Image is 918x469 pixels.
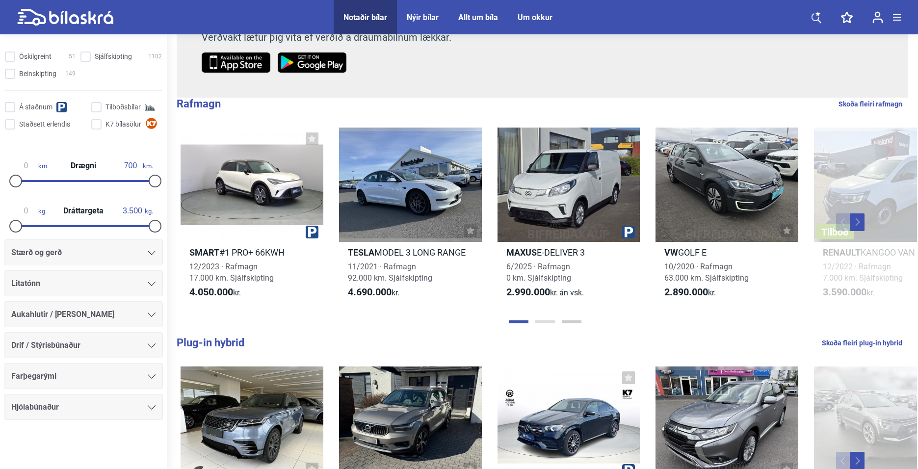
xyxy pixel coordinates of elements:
span: kg. [14,207,47,215]
b: 2.990.000 [506,286,550,298]
a: TeslaMODEL 3 LONG RANGE11/2021 · Rafmagn92.000 km. Sjálfskipting4.690.000kr. [339,128,482,307]
span: kr. [348,287,399,298]
span: 10/2020 · Rafmagn 63.000 km. Sjálfskipting [664,262,749,283]
span: Tilboð [821,227,849,237]
span: Á staðnum [19,102,52,112]
span: 1102 [148,52,162,62]
b: Maxus [506,247,537,258]
span: Stærð og gerð [11,246,62,260]
b: 4.690.000 [348,286,392,298]
span: Beinskipting [19,69,56,79]
b: Renault [823,247,861,258]
span: km. [14,161,49,170]
a: Allt um bíla [458,13,498,22]
button: Page 1 [509,320,528,323]
b: 2.890.000 [664,286,708,298]
span: 11/2021 · Rafmagn 92.000 km. Sjálfskipting [348,262,432,283]
h2: #1 PRO+ 66KWH [181,247,323,258]
b: Plug-in hybrid [177,337,244,349]
b: Smart [189,247,219,258]
span: kr. [664,287,716,298]
span: Farþegarými [11,369,56,383]
span: Staðsett erlendis [19,119,70,130]
a: Skoða fleiri rafmagn [839,98,902,110]
span: kr. [506,287,584,298]
span: km. [118,161,153,170]
p: Verðvakt lætur þig vita ef verðið á draumabílnum lækkar. [202,31,477,44]
b: Tesla [348,247,374,258]
img: user-login.svg [872,11,883,24]
span: 12/2022 · Rafmagn 7.000 km. Sjálfskipting [823,262,903,283]
span: Drægni [68,162,99,170]
a: Notaðir bílar [343,13,387,22]
a: Skoða fleiri plug-in hybrid [822,337,902,349]
span: kr. [823,287,874,298]
span: Óskilgreint [19,52,52,62]
button: Next [850,213,865,231]
span: kr. [189,287,241,298]
span: Tilboðsbílar [105,102,141,112]
b: 4.050.000 [189,286,233,298]
button: Page 2 [535,320,555,323]
span: K7 bílasölur [105,119,141,130]
img: parking.png [622,226,635,238]
h2: MODEL 3 LONG RANGE [339,247,482,258]
span: 6/2025 · Rafmagn 0 km. Sjálfskipting [506,262,571,283]
span: Sjálfskipting [95,52,132,62]
span: 12/2023 · Rafmagn 17.000 km. Sjálfskipting [189,262,274,283]
span: Hjólabúnaður [11,400,59,414]
span: Litatónn [11,277,40,290]
a: Nýir bílar [407,13,439,22]
button: Previous [836,213,851,231]
a: Um okkur [518,13,552,22]
b: 3.590.000 [823,286,866,298]
h2: E-DELIVER 3 [498,247,640,258]
b: VW [664,247,678,258]
h2: GOLF E [656,247,798,258]
span: 51 [69,52,76,62]
a: MaxusE-DELIVER 36/2025 · Rafmagn0 km. Sjálfskipting2.990.000kr. [498,128,640,307]
b: Rafmagn [177,98,221,110]
span: Aukahlutir / [PERSON_NAME] [11,308,114,321]
button: Page 3 [562,320,581,323]
a: Smart#1 PRO+ 66KWH12/2023 · Rafmagn17.000 km. Sjálfskipting4.050.000kr. [181,128,323,307]
span: 149 [65,69,76,79]
span: Dráttargeta [61,207,106,215]
a: VWGOLF E10/2020 · Rafmagn63.000 km. Sjálfskipting2.890.000kr. [656,128,798,307]
span: kg. [120,207,153,215]
span: Drif / Stýrisbúnaður [11,339,80,352]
